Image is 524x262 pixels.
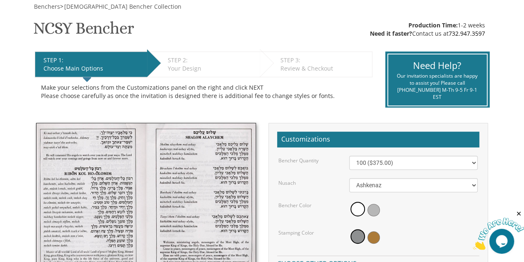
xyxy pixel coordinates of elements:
[60,2,181,10] span: >
[280,64,368,73] div: Review & Checkout
[34,2,60,10] span: Benchers
[473,210,524,250] iframe: chat widget
[43,56,143,64] div: STEP 1:
[64,2,181,10] span: [DEMOGRAPHIC_DATA] Bencher Collection
[277,132,479,147] h2: Customizations
[448,29,485,37] a: 732.947.3597
[41,83,366,100] div: Make your selections from the Customizations panel on the right and click NEXT Please choose care...
[33,19,134,44] h1: NCSY Bencher
[280,56,368,64] div: STEP 3:
[278,157,319,164] label: Bencher Quantity
[168,64,256,73] div: Your Design
[370,29,412,37] span: Need it faster?
[394,59,481,72] div: Need Help?
[168,56,256,64] div: STEP 2:
[408,21,457,29] span: Production Time:
[63,2,181,10] a: [DEMOGRAPHIC_DATA] Bencher Collection
[278,202,312,209] label: Bencher Color
[33,2,60,10] a: Benchers
[394,72,481,101] div: Our invitation specialists are happy to assist you! Please call [PHONE_NUMBER] M-Th 9-5 Fr 9-1 EST
[278,229,314,236] label: Stamping Color
[370,21,485,38] div: 1-2 weeks Contact us at
[278,179,296,186] label: Nusach
[43,64,143,73] div: Choose Main Options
